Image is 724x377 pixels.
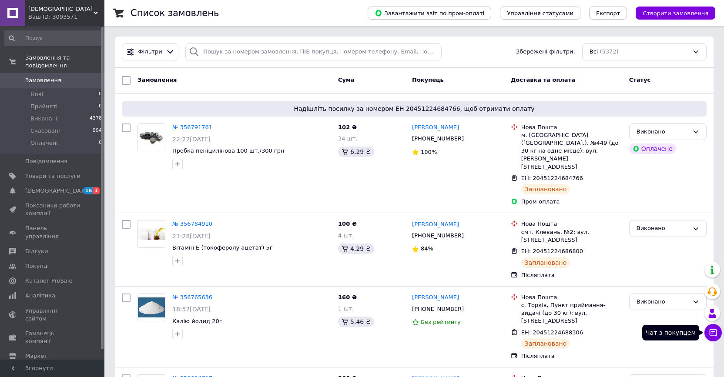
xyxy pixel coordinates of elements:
div: Післяплата [521,271,622,279]
span: 16 [83,187,93,194]
div: Виконано [637,224,689,233]
span: Замовлення та повідомлення [25,54,104,70]
span: Товари та послуги [25,172,80,180]
div: Ваш ID: 3093571 [28,13,104,21]
span: Управління сайтом [25,307,80,323]
div: [PHONE_NUMBER] [410,230,466,241]
div: с. Торків, Пункт приймання-видачі (до 30 кг): вул. [STREET_ADDRESS] [521,301,622,325]
span: ЕН: 20451224686800 [521,248,583,254]
span: (5372) [600,48,618,55]
span: Скасовані [30,127,60,135]
a: № 356791761 [172,124,212,130]
span: Замовлення [25,77,61,84]
img: Фото товару [138,297,165,318]
span: 22:22[DATE] [172,136,211,143]
span: Показники роботи компанії [25,202,80,217]
a: Фото товару [137,220,165,248]
span: Статус [629,77,651,83]
span: 100% [421,149,437,155]
h1: Список замовлень [131,8,219,18]
span: Аналітика [25,292,55,300]
span: 4 шт. [338,232,354,239]
button: Чат з покупцем [704,324,722,341]
span: 0 [99,90,102,98]
div: Нова Пошта [521,123,622,131]
span: 18:57[DATE] [172,306,211,313]
span: [DEMOGRAPHIC_DATA] [25,187,90,195]
a: Фото товару [137,294,165,321]
span: Гаманець компанії [25,330,80,345]
span: Панель управління [25,224,80,240]
a: № 356784910 [172,220,212,227]
span: Маркет [25,352,47,360]
span: Фільтри [138,48,162,56]
span: Оплачені [30,139,58,147]
div: Заплановано [521,257,570,268]
span: 34 шт. [338,135,357,142]
div: Заплановано [521,184,570,194]
span: Всі [590,48,598,56]
img: Фото товару [138,228,165,240]
div: Післяплата [521,352,622,360]
span: 100 ₴ [338,220,357,227]
div: м. [GEOGRAPHIC_DATA] ([GEOGRAPHIC_DATA].), №449 (до 30 кг на одне місце): вул. [PERSON_NAME][STRE... [521,131,622,171]
span: Експорт [596,10,620,17]
a: Вітамін Е (токоферолу ацетат) 5г [172,244,273,251]
span: 84% [421,245,433,252]
span: Замовлення [137,77,177,83]
input: Пошук [4,30,103,46]
span: Каталог ProSale [25,277,72,285]
span: 21:28[DATE] [172,233,211,240]
div: Пром-оплата [521,198,622,206]
div: Нова Пошта [521,294,622,301]
div: Заплановано [521,338,570,349]
a: Калію йодид 20г [172,318,222,324]
div: [PHONE_NUMBER] [410,133,466,144]
span: 1 шт. [338,305,354,312]
span: Cума [338,77,354,83]
div: 6.29 ₴ [338,147,374,157]
span: Без рейтингу [421,319,461,325]
span: ЕН: 20451224684766 [521,175,583,181]
div: Виконано [637,127,689,137]
span: Надішліть посилку за номером ЕН 20451224684766, щоб отримати оплату [125,104,703,113]
span: Збережені фільтри: [516,48,575,56]
span: Покупець [412,77,444,83]
div: Виконано [637,297,689,307]
span: Управління статусами [507,10,573,17]
span: Доставка та оплата [511,77,575,83]
span: Покупці [25,262,49,270]
div: [PHONE_NUMBER] [410,304,466,315]
span: 102 ₴ [338,124,357,130]
img: Фото товару [138,124,165,151]
span: ЕН: 20451224688306 [521,329,583,336]
div: смт. Клевань, №2: вул. [STREET_ADDRESS] [521,228,622,244]
input: Пошук за номером замовлення, ПІБ покупця, номером телефону, Email, номером накладної [185,43,441,60]
span: Космецевтика [28,5,94,13]
a: [PERSON_NAME] [412,123,459,132]
span: Прийняті [30,103,57,110]
span: 1 [93,187,100,194]
span: 160 ₴ [338,294,357,300]
button: Завантажити звіт по пром-оплаті [368,7,491,20]
a: Пробка пеніцилінова 100 шт./300 грн [172,147,284,154]
button: Експорт [589,7,627,20]
span: 4378 [90,115,102,123]
button: Управління статусами [500,7,580,20]
div: Нова Пошта [521,220,622,228]
div: Оплачено [629,143,676,154]
button: Створити замовлення [636,7,715,20]
a: [PERSON_NAME] [412,294,459,302]
span: Завантажити звіт по пром-оплаті [375,9,484,17]
span: 0 [99,103,102,110]
a: Створити замовлення [627,10,715,16]
span: Створити замовлення [643,10,708,17]
span: Повідомлення [25,157,67,165]
span: 994 [93,127,102,135]
div: 5.46 ₴ [338,317,374,327]
span: Виконані [30,115,57,123]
